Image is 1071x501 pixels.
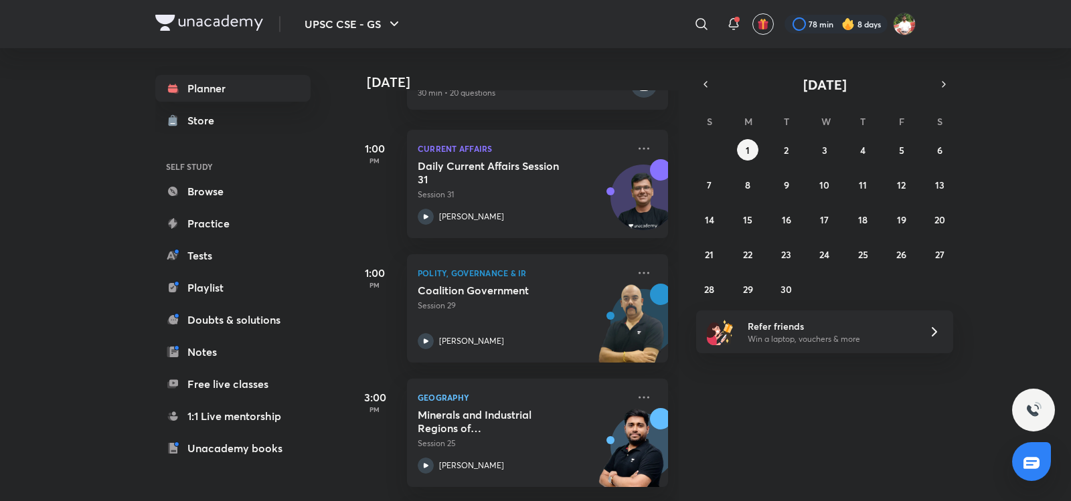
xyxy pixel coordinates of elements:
[439,460,504,472] p: [PERSON_NAME]
[897,213,906,226] abbr: September 19, 2025
[707,179,712,191] abbr: September 7, 2025
[439,335,504,347] p: [PERSON_NAME]
[814,174,835,195] button: September 10, 2025
[155,242,311,269] a: Tests
[821,115,831,128] abbr: Wednesday
[776,139,797,161] button: September 2, 2025
[155,338,311,365] a: Notes
[348,281,402,289] p: PM
[704,283,714,296] abbr: September 28, 2025
[896,248,906,261] abbr: September 26, 2025
[155,155,311,178] h6: SELF STUDY
[699,209,720,230] button: September 14, 2025
[929,243,951,265] button: September 27, 2025
[1025,402,1042,418] img: ttu
[891,174,912,195] button: September 12, 2025
[418,87,628,99] p: 30 min • 20 questions
[776,243,797,265] button: September 23, 2025
[594,408,668,500] img: unacademy
[852,174,874,195] button: September 11, 2025
[418,300,628,312] p: Session 29
[891,139,912,161] button: September 5, 2025
[187,112,222,128] div: Store
[155,306,311,333] a: Doubts & solutions
[784,144,789,157] abbr: September 2, 2025
[859,179,867,191] abbr: September 11, 2025
[929,139,951,161] button: September 6, 2025
[935,179,944,191] abbr: September 13, 2025
[929,174,951,195] button: September 13, 2025
[418,189,628,201] p: Session 31
[814,139,835,161] button: September 3, 2025
[841,17,855,31] img: streak
[155,210,311,237] a: Practice
[699,278,720,300] button: September 28, 2025
[707,115,712,128] abbr: Sunday
[744,115,752,128] abbr: Monday
[737,209,758,230] button: September 15, 2025
[418,159,584,186] h5: Daily Current Affairs Session 31
[858,213,868,226] abbr: September 18, 2025
[699,243,720,265] button: September 21, 2025
[743,248,752,261] abbr: September 22, 2025
[820,213,829,226] abbr: September 17, 2025
[418,408,584,435] h5: Minerals and Industrial Regions of India - II
[737,139,758,161] button: September 1, 2025
[899,115,904,128] abbr: Friday
[803,76,847,94] span: [DATE]
[819,248,829,261] abbr: September 24, 2025
[781,248,791,261] abbr: September 23, 2025
[418,389,628,405] p: Geography
[897,179,906,191] abbr: September 12, 2025
[155,107,311,134] a: Store
[814,209,835,230] button: September 17, 2025
[935,248,944,261] abbr: September 27, 2025
[611,172,675,236] img: Avatar
[348,140,402,157] h5: 1:00
[937,144,942,157] abbr: September 6, 2025
[418,437,628,449] p: Session 25
[819,179,829,191] abbr: September 10, 2025
[929,209,951,230] button: September 20, 2025
[707,318,734,345] img: referral
[155,274,311,301] a: Playlist
[155,15,263,34] a: Company Logo
[784,179,789,191] abbr: September 9, 2025
[737,174,758,195] button: September 8, 2025
[776,174,797,195] button: September 9, 2025
[852,209,874,230] button: September 18, 2025
[418,284,584,297] h5: Coalition Government
[155,15,263,31] img: Company Logo
[776,278,797,300] button: September 30, 2025
[752,13,774,35] button: avatar
[860,144,866,157] abbr: September 4, 2025
[757,18,769,30] img: avatar
[743,213,752,226] abbr: September 15, 2025
[780,283,792,296] abbr: September 30, 2025
[891,209,912,230] button: September 19, 2025
[852,139,874,161] button: September 4, 2025
[297,11,410,37] button: UPSC CSE - GS
[822,144,827,157] abbr: September 3, 2025
[155,435,311,462] a: Unacademy books
[155,75,311,102] a: Planner
[348,405,402,413] p: PM
[937,115,942,128] abbr: Saturday
[348,389,402,405] h5: 3:00
[852,243,874,265] button: September 25, 2025
[745,179,750,191] abbr: September 8, 2025
[155,371,311,397] a: Free live classes
[899,144,904,157] abbr: September 5, 2025
[715,75,934,94] button: [DATE]
[705,248,714,261] abbr: September 21, 2025
[891,243,912,265] button: September 26, 2025
[348,265,402,281] h5: 1:00
[737,243,758,265] button: September 22, 2025
[814,243,835,265] button: September 24, 2025
[155,178,311,205] a: Browse
[743,283,753,296] abbr: September 29, 2025
[860,115,866,128] abbr: Thursday
[893,13,916,35] img: Shashank Soni
[748,319,912,333] h6: Refer friends
[418,265,628,281] p: Polity, Governance & IR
